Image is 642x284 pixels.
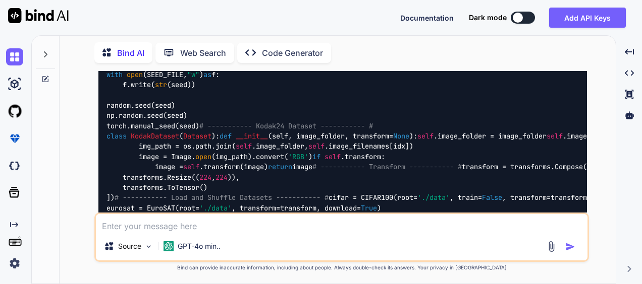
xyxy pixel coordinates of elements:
[115,193,329,202] span: # ----------- Load and Shuffle Datasets ----------- #
[6,255,23,272] img: settings
[400,14,454,22] span: Documentation
[272,131,409,140] span: self, image_folder, transform=
[127,70,143,79] span: open
[6,103,23,120] img: githubLight
[106,70,123,79] span: with
[117,47,144,59] p: Bind AI
[393,131,409,140] span: None
[199,173,211,182] span: 224
[131,131,179,140] span: KodakDataset
[547,131,563,140] span: self
[203,70,211,79] span: as
[216,173,228,182] span: 224
[236,142,252,151] span: self
[183,131,211,140] span: Dataset
[308,142,325,151] span: self
[6,130,23,147] img: premium
[8,8,69,23] img: Bind AI
[6,48,23,65] img: chat
[565,242,575,252] img: icon
[549,8,626,28] button: Add API Keys
[288,152,308,161] span: 'RGB'
[180,47,226,59] p: Web Search
[262,47,323,59] p: Code Generator
[164,241,174,251] img: GPT-4o mini
[325,152,341,161] span: self
[469,13,507,23] span: Dark mode
[482,193,502,202] span: False
[312,152,320,161] span: if
[94,264,589,271] p: Bind can provide inaccurate information, including about people. Always double-check its answers....
[268,163,292,172] span: return
[183,163,199,172] span: self
[155,81,167,90] span: str
[106,131,127,140] span: class
[417,193,450,202] span: './data'
[144,242,153,251] img: Pick Models
[199,121,373,130] span: # ----------- Kodak24 Dataset ----------- #
[236,131,268,140] span: __init__
[199,203,232,212] span: './data'
[400,13,454,23] button: Documentation
[220,131,232,140] span: def
[6,157,23,174] img: darkCloudIdeIcon
[312,163,462,172] span: # ----------- Transform ----------- #
[417,131,434,140] span: self
[361,203,377,212] span: True
[187,70,199,79] span: "w"
[546,241,557,252] img: attachment
[6,76,23,93] img: ai-studio
[178,241,221,251] p: GPT-4o min..
[118,241,141,251] p: Source
[195,152,211,161] span: open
